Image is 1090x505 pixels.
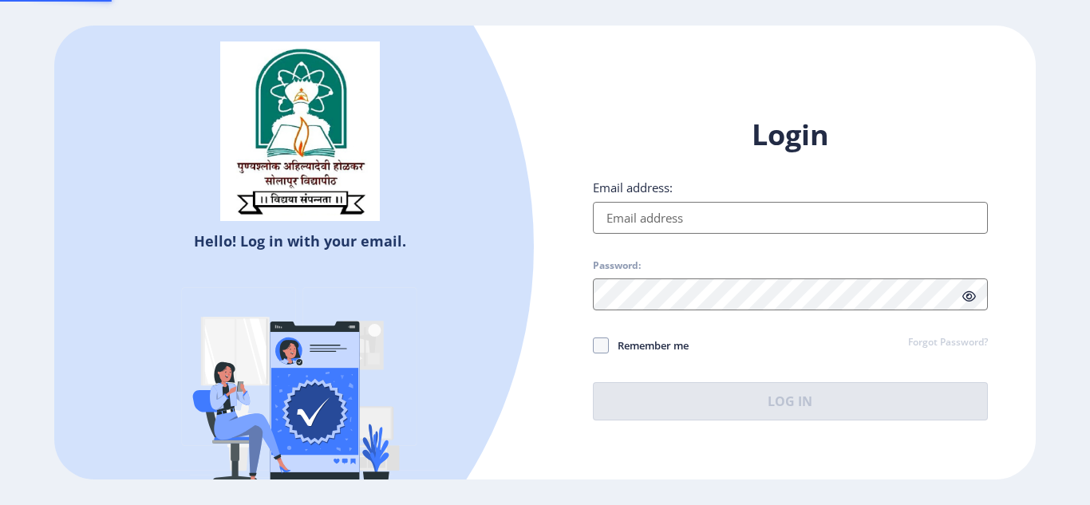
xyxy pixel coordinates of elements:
img: sulogo.png [220,41,380,222]
button: Log In [593,382,988,420]
label: Password: [593,259,641,272]
a: Forgot Password? [908,336,988,350]
input: Email address [593,202,988,234]
h1: Login [593,116,988,154]
label: Email address: [593,180,673,195]
span: Remember me [609,336,689,355]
